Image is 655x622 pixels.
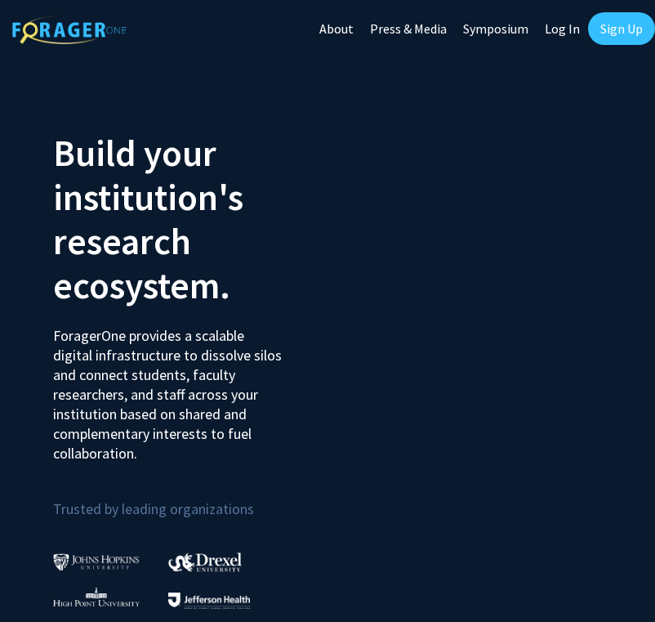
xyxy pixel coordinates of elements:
[53,131,315,307] h2: Build your institution's research ecosystem.
[53,314,283,463] p: ForagerOne provides a scalable digital infrastructure to dissolve silos and connect students, fac...
[588,12,655,45] a: Sign Up
[168,593,250,608] img: Thomas Jefferson University
[168,553,242,571] img: Drexel University
[53,587,140,606] img: High Point University
[53,477,315,521] p: Trusted by leading organizations
[53,553,140,571] img: Johns Hopkins University
[12,16,127,44] img: ForagerOne Logo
